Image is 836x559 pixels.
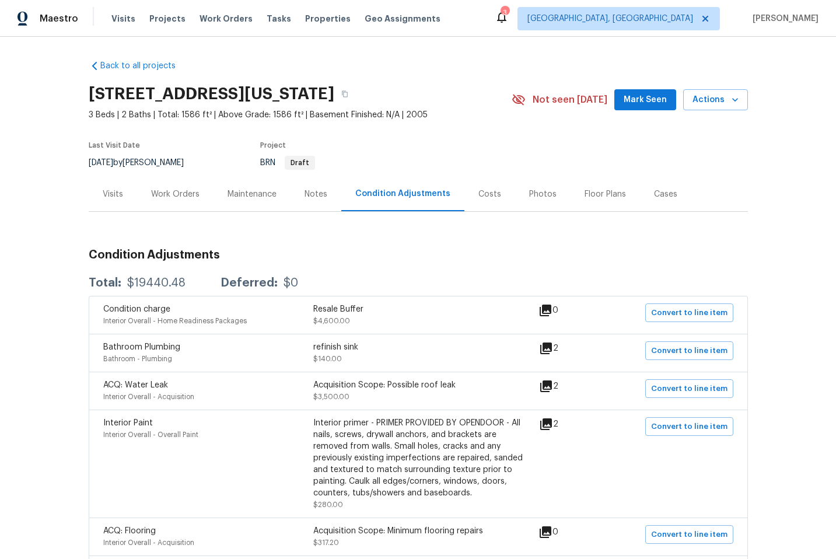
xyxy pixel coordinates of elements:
[313,539,339,546] span: $317.20
[651,528,727,541] span: Convert to line item
[40,13,78,25] span: Maestro
[645,303,733,322] button: Convert to line item
[89,88,334,100] h2: [STREET_ADDRESS][US_STATE]
[149,13,186,25] span: Projects
[654,188,677,200] div: Cases
[313,525,523,537] div: Acquisition Scope: Minimum flooring repairs
[267,15,291,23] span: Tasks
[313,341,523,353] div: refinish sink
[651,344,727,358] span: Convert to line item
[221,277,278,289] div: Deferred:
[103,381,168,389] span: ACQ: Water Leak
[103,305,170,313] span: Condition charge
[89,60,201,72] a: Back to all projects
[651,382,727,396] span: Convert to line item
[286,159,314,166] span: Draft
[313,379,523,391] div: Acquisition Scope: Possible roof leak
[103,393,194,400] span: Interior Overall - Acquisition
[651,420,727,434] span: Convert to line item
[313,393,349,400] span: $3,500.00
[478,188,501,200] div: Costs
[538,303,596,317] div: 0
[89,156,198,170] div: by [PERSON_NAME]
[313,417,523,499] div: Interior primer - PRIMER PROVIDED BY OPENDOOR - All nails, screws, drywall anchors, and brackets ...
[614,89,676,111] button: Mark Seen
[89,277,121,289] div: Total:
[501,7,509,19] div: 3
[89,159,113,167] span: [DATE]
[624,93,667,107] span: Mark Seen
[645,525,733,544] button: Convert to line item
[529,188,557,200] div: Photos
[313,501,343,508] span: $280.00
[305,13,351,25] span: Properties
[683,89,748,111] button: Actions
[539,417,596,431] div: 2
[111,13,135,25] span: Visits
[692,93,739,107] span: Actions
[103,355,172,362] span: Bathroom - Plumbing
[313,355,342,362] span: $140.00
[151,188,200,200] div: Work Orders
[260,142,286,149] span: Project
[645,417,733,436] button: Convert to line item
[305,188,327,200] div: Notes
[585,188,626,200] div: Floor Plans
[89,142,140,149] span: Last Visit Date
[533,94,607,106] span: Not seen [DATE]
[103,419,153,427] span: Interior Paint
[89,109,512,121] span: 3 Beds | 2 Baths | Total: 1586 ft² | Above Grade: 1586 ft² | Basement Finished: N/A | 2005
[103,527,156,535] span: ACQ: Flooring
[103,343,180,351] span: Bathroom Plumbing
[355,188,450,200] div: Condition Adjustments
[103,188,123,200] div: Visits
[313,303,523,315] div: Resale Buffer
[200,13,253,25] span: Work Orders
[748,13,818,25] span: [PERSON_NAME]
[103,431,198,438] span: Interior Overall - Overall Paint
[284,277,298,289] div: $0
[365,13,440,25] span: Geo Assignments
[527,13,693,25] span: [GEOGRAPHIC_DATA], [GEOGRAPHIC_DATA]
[127,277,186,289] div: $19440.48
[334,83,355,104] button: Copy Address
[539,379,596,393] div: 2
[103,317,247,324] span: Interior Overall - Home Readiness Packages
[228,188,277,200] div: Maintenance
[103,539,194,546] span: Interior Overall - Acquisition
[651,306,727,320] span: Convert to line item
[645,341,733,360] button: Convert to line item
[313,317,350,324] span: $4,600.00
[645,379,733,398] button: Convert to line item
[260,159,315,167] span: BRN
[539,341,596,355] div: 2
[89,249,748,261] h3: Condition Adjustments
[538,525,596,539] div: 0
